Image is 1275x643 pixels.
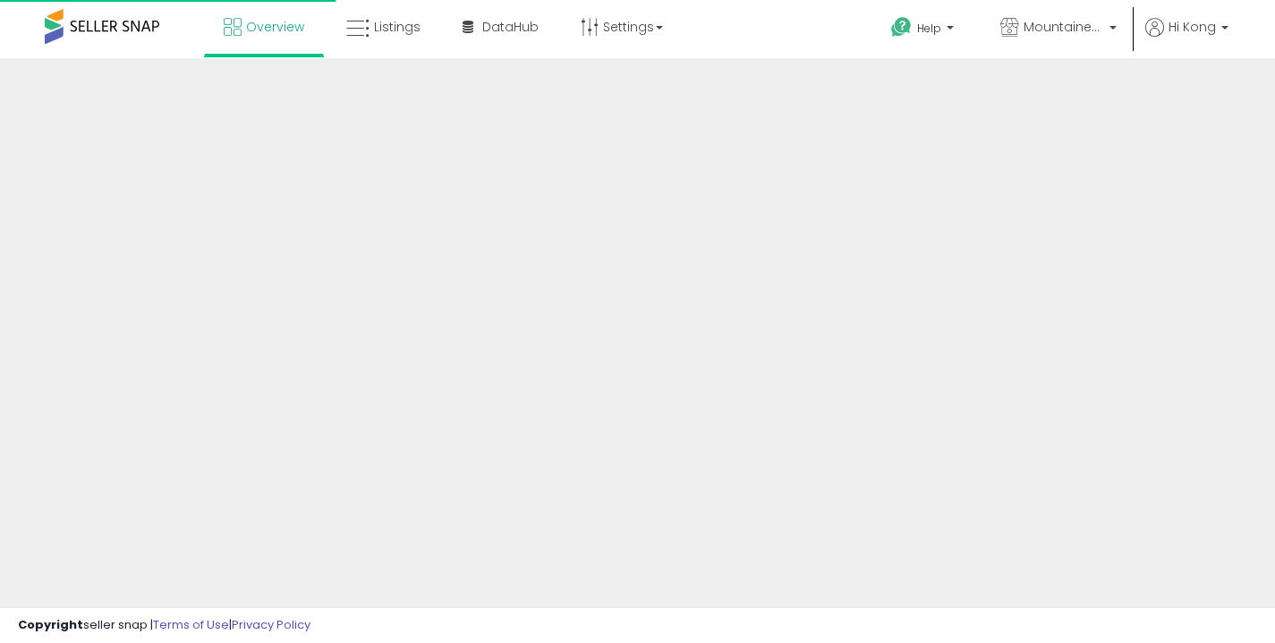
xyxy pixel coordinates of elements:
span: DataHub [482,18,539,36]
span: MountaineerBrand [1024,18,1104,36]
div: seller snap | | [18,617,310,634]
span: Overview [246,18,304,36]
a: Hi Kong [1145,18,1228,58]
span: Listings [374,18,421,36]
a: Help [877,3,972,58]
span: Help [917,21,941,36]
i: Get Help [890,16,913,39]
a: Terms of Use [153,616,229,633]
strong: Copyright [18,616,83,633]
a: Privacy Policy [232,616,310,633]
span: Hi Kong [1169,18,1216,36]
